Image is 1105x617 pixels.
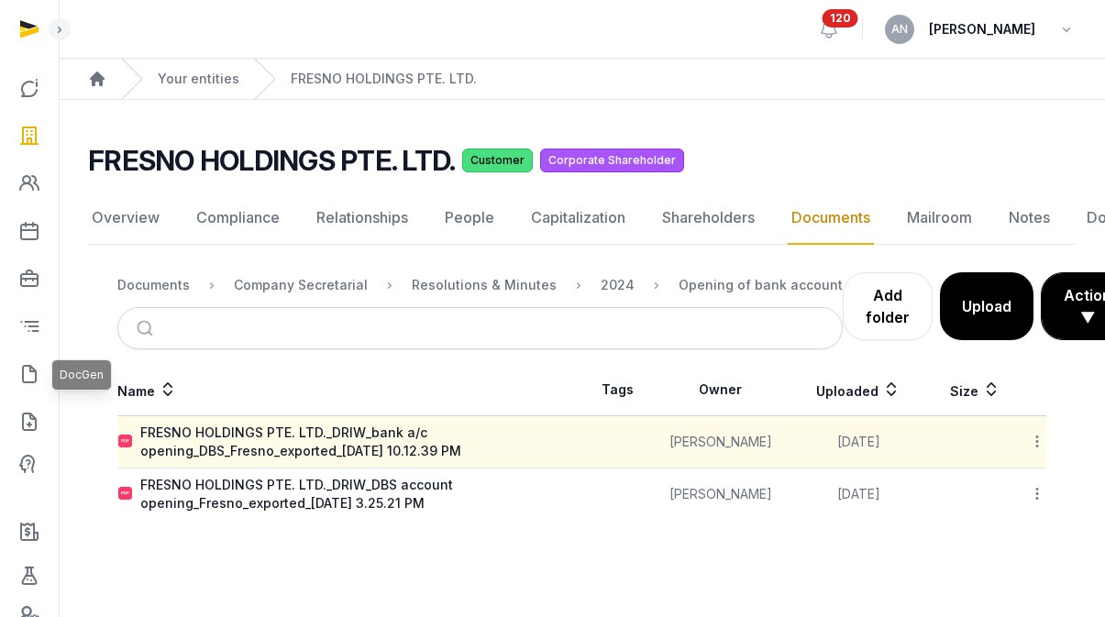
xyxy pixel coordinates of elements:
img: pdf.svg [118,487,133,501]
th: Size [928,364,1022,416]
button: Upload [940,272,1033,340]
nav: Tabs [88,192,1076,245]
span: AN [891,24,908,35]
a: People [441,192,498,245]
a: Add folder [843,272,933,340]
div: FRESNO HOLDINGS PTE. LTD._DRIW_bank a/c opening_DBS_Fresno_exported_[DATE] 10.12.39 PM [140,424,581,460]
a: Mailroom [903,192,976,245]
img: pdf.svg [118,435,133,449]
button: AN [885,15,914,44]
th: Tags [582,364,653,416]
a: Overview [88,192,163,245]
div: 2024 [601,276,635,294]
span: Corporate Shareholder [540,149,684,172]
div: Company Secretarial [234,276,368,294]
div: Resolutions & Minutes [412,276,557,294]
nav: Breadcrumb [117,263,843,307]
th: Name [117,364,582,416]
span: [PERSON_NAME] [929,18,1035,40]
span: DocGen [60,368,104,382]
a: Your entities [158,70,239,88]
span: [DATE] [837,486,880,501]
a: Relationships [313,192,412,245]
div: FRESNO HOLDINGS PTE. LTD._DRIW_DBS account opening_Fresno_exported_[DATE] 3.25.21 PM [140,476,581,512]
a: Compliance [193,192,283,245]
a: Capitalization [527,192,629,245]
a: Notes [1005,192,1054,245]
nav: Breadcrumb [59,59,1105,100]
a: Documents [788,192,874,245]
td: [PERSON_NAME] [653,416,790,468]
span: [DATE] [837,434,880,449]
a: Shareholders [658,192,758,245]
th: Uploaded [789,364,927,416]
span: Customer [462,149,533,172]
h2: FRESNO HOLDINGS PTE. LTD. [88,144,455,177]
td: [PERSON_NAME] [653,468,790,521]
a: FRESNO HOLDINGS PTE. LTD. [291,70,477,88]
button: Submit [126,308,169,348]
th: Owner [653,364,790,416]
div: Documents [117,276,190,294]
div: Opening of bank account [679,276,843,294]
span: 120 [823,9,858,28]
